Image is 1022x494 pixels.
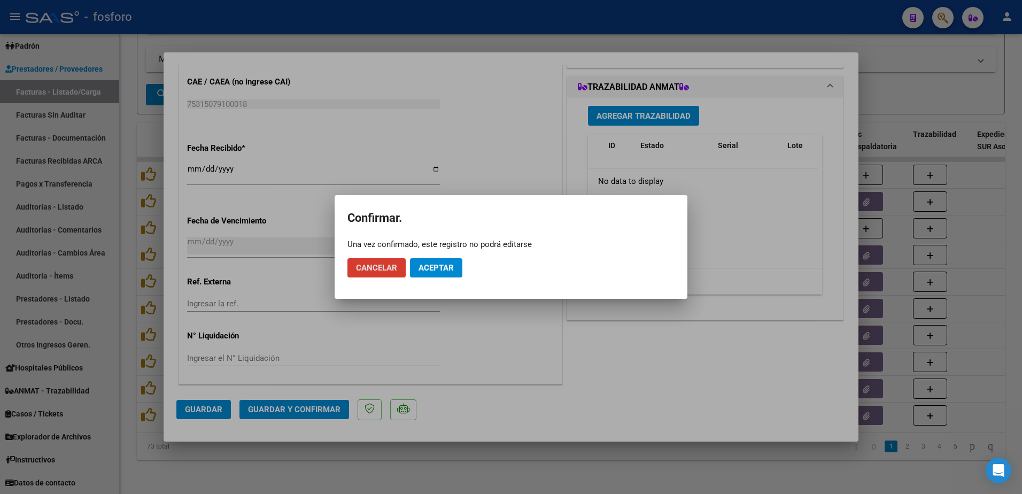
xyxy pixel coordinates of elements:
h2: Confirmar. [347,208,675,228]
span: Aceptar [419,263,454,273]
span: Cancelar [356,263,397,273]
button: Cancelar [347,258,406,277]
div: Una vez confirmado, este registro no podrá editarse [347,239,675,250]
button: Aceptar [410,258,462,277]
div: Open Intercom Messenger [986,458,1011,483]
